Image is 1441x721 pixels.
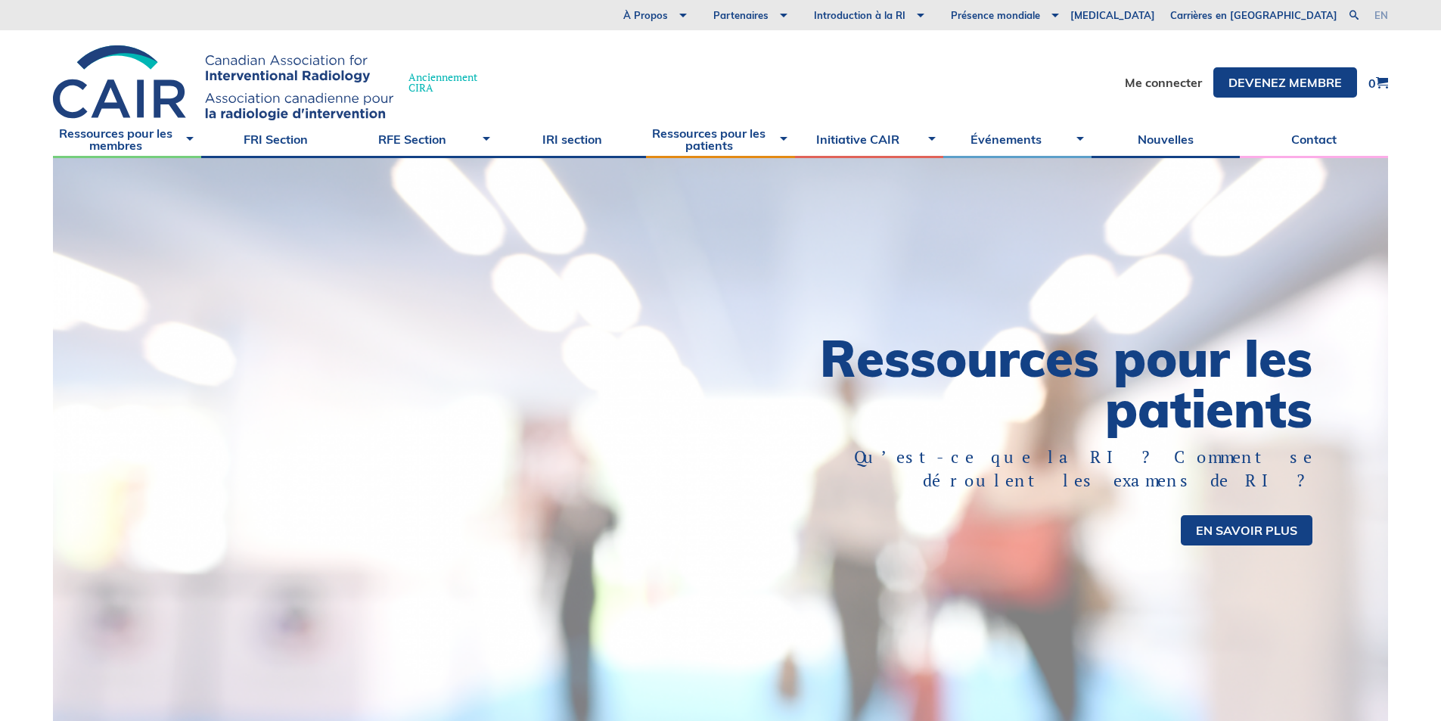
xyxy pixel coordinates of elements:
[774,446,1313,493] p: Qu’est-ce que la RI ? Comment se déroulent les examens de RI ?
[1368,76,1388,89] a: 0
[201,120,349,158] a: FRI Section
[349,120,498,158] a: RFE Section
[646,120,794,158] a: Ressources pour les patients
[1092,120,1240,158] a: Nouvelles
[721,333,1313,434] h1: Ressources pour les patients
[943,120,1092,158] a: Événements
[1240,120,1388,158] a: Contact
[53,120,201,158] a: Ressources pour les membres
[1125,76,1202,89] a: Me connecter
[1374,11,1388,20] a: en
[1213,67,1357,98] a: DEVENEZ MEMBRE
[408,72,477,93] span: Anciennement CIRA
[498,120,646,158] a: IRI section
[53,45,393,120] img: CIRA
[53,45,492,120] a: AnciennementCIRA
[795,120,943,158] a: Initiative CAIR
[1181,515,1312,545] a: En savoir plus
